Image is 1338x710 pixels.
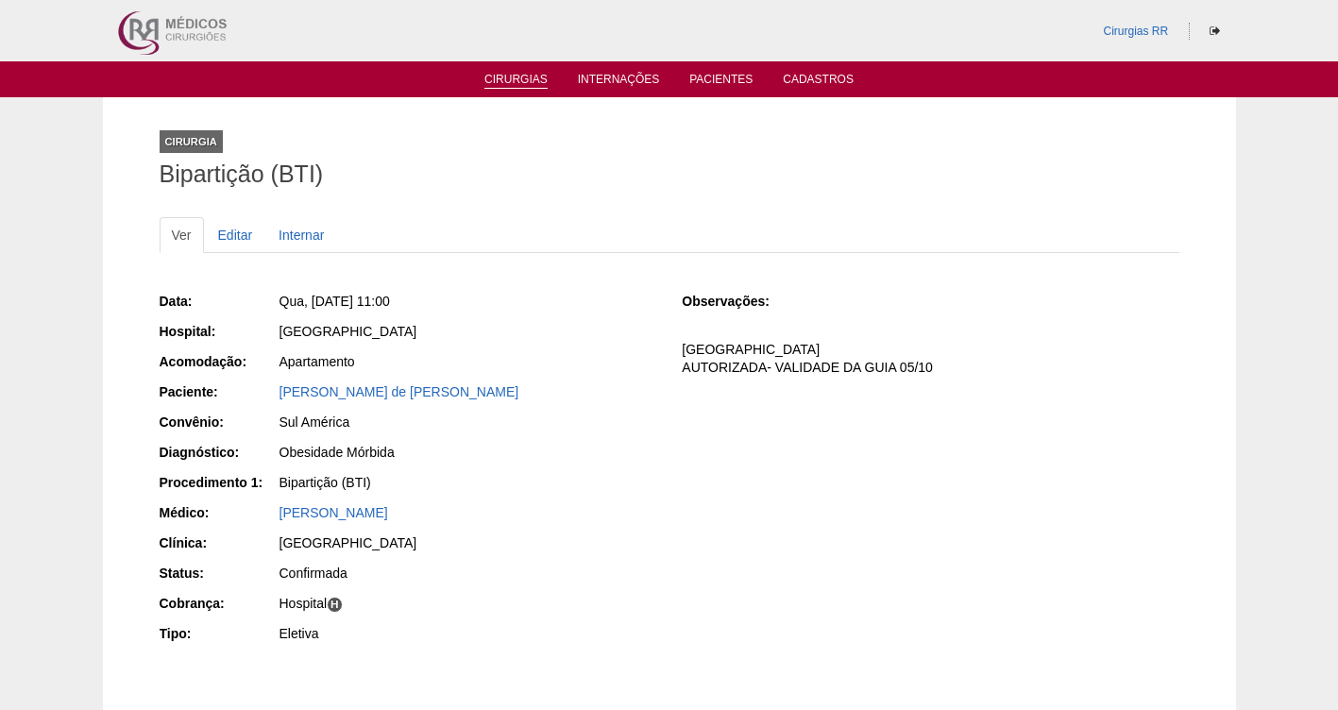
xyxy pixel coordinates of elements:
[279,322,656,341] div: [GEOGRAPHIC_DATA]
[160,217,204,253] a: Ver
[682,341,1178,377] p: [GEOGRAPHIC_DATA] AUTORIZADA- VALIDADE DA GUIA 05/10
[783,73,854,92] a: Cadastros
[160,533,278,552] div: Clínica:
[279,564,656,583] div: Confirmada
[1103,25,1168,38] a: Cirurgias RR
[160,503,278,522] div: Médico:
[160,322,278,341] div: Hospital:
[160,162,1179,186] h1: Bipartição (BTI)
[266,217,336,253] a: Internar
[160,624,278,643] div: Tipo:
[279,533,656,552] div: [GEOGRAPHIC_DATA]
[279,443,656,462] div: Obesidade Mórbida
[682,292,800,311] div: Observações:
[160,413,278,431] div: Convênio:
[279,624,656,643] div: Eletiva
[578,73,660,92] a: Internações
[279,413,656,431] div: Sul América
[327,597,343,613] span: H
[279,294,390,309] span: Qua, [DATE] 11:00
[160,473,278,492] div: Procedimento 1:
[279,505,388,520] a: [PERSON_NAME]
[279,594,656,613] div: Hospital
[160,352,278,371] div: Acomodação:
[1210,25,1220,37] i: Sair
[160,443,278,462] div: Diagnóstico:
[484,73,548,89] a: Cirurgias
[279,352,656,371] div: Apartamento
[160,382,278,401] div: Paciente:
[206,217,265,253] a: Editar
[160,292,278,311] div: Data:
[689,73,753,92] a: Pacientes
[160,594,278,613] div: Cobrança:
[279,473,656,492] div: Bipartição (BTI)
[160,130,223,153] div: Cirurgia
[160,564,278,583] div: Status:
[279,384,519,399] a: [PERSON_NAME] de [PERSON_NAME]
